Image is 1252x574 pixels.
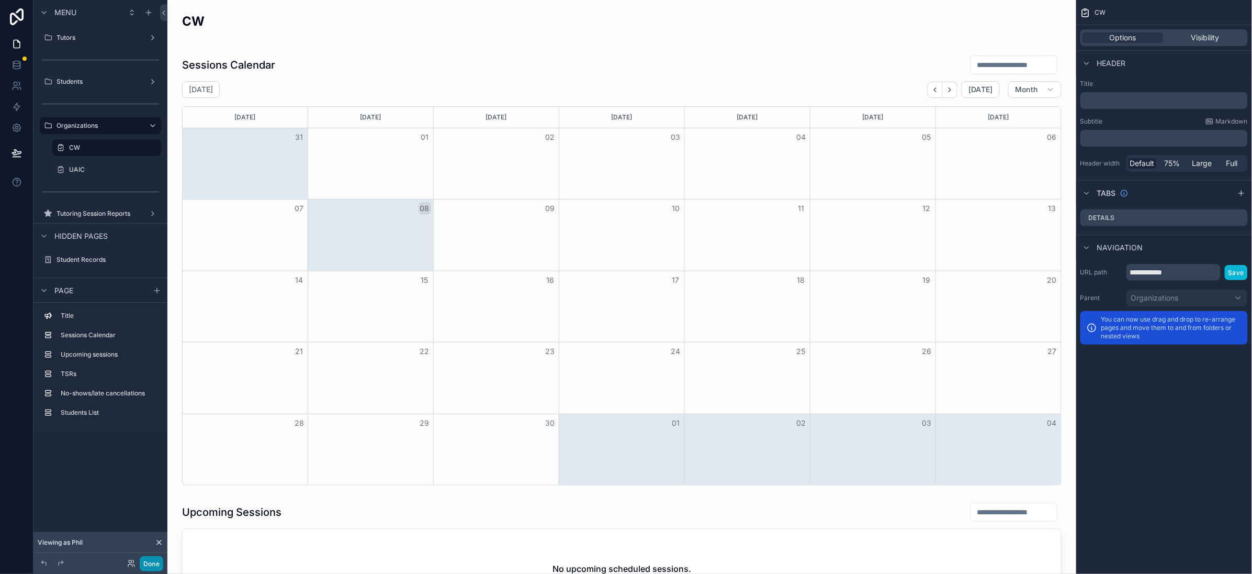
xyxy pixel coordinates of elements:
[33,303,167,432] div: scrollable content
[61,409,157,417] label: Students List
[61,312,157,320] label: Title
[1080,80,1248,88] label: Title
[1097,188,1116,198] span: Tabs
[69,144,155,152] label: CW
[795,131,807,144] button: 04
[1110,32,1136,43] span: Options
[1225,265,1248,280] button: Save
[293,274,306,286] button: 14
[61,389,157,398] label: No-shows/late cancellations
[40,29,161,46] a: Tutors
[61,370,157,378] label: TSRs
[1080,117,1103,126] label: Subtitle
[52,161,161,178] a: UAIC
[1097,242,1143,253] span: Navigation
[1191,32,1220,43] span: Visibility
[1126,289,1248,307] button: Organizations
[40,251,161,268] a: Student Records
[544,202,557,215] button: 09
[40,205,161,222] a: Tutoring Session Reports
[419,202,431,215] button: 08
[1046,131,1058,144] button: 06
[920,345,933,358] button: 26
[1192,158,1212,169] span: Large
[669,131,682,144] button: 03
[54,285,73,296] span: Page
[1095,8,1106,17] span: CW
[61,331,157,339] label: Sessions Calendar
[54,7,76,18] span: Menu
[669,345,682,358] button: 24
[293,202,306,215] button: 07
[419,131,431,144] button: 01
[1046,345,1058,358] button: 27
[1131,293,1179,303] span: Organizations
[52,139,161,156] a: CW
[920,131,933,144] button: 05
[293,345,306,358] button: 21
[795,345,807,358] button: 25
[795,417,807,429] button: 02
[40,117,161,134] a: Organizations
[1080,294,1122,302] label: Parent
[61,350,157,359] label: Upcoming sessions
[140,556,163,571] button: Done
[920,202,933,215] button: 12
[1165,158,1180,169] span: 75%
[544,345,557,358] button: 23
[1080,130,1248,147] div: scrollable content
[69,165,159,174] label: UAIC
[1080,159,1122,168] label: Header width
[38,538,83,547] span: Viewing as Phil
[1080,92,1248,109] div: scrollable content
[1130,158,1155,169] span: Default
[1226,158,1238,169] span: Full
[54,231,108,241] span: Hidden pages
[669,274,682,286] button: 17
[293,131,306,144] button: 31
[544,131,557,144] button: 02
[795,202,807,215] button: 11
[57,122,140,130] label: Organizations
[1046,417,1058,429] button: 04
[1046,202,1058,215] button: 13
[419,417,431,429] button: 29
[1097,58,1126,69] span: Header
[293,417,306,429] button: 28
[419,345,431,358] button: 22
[57,256,159,264] label: Student Records
[669,202,682,215] button: 10
[1101,315,1242,340] p: You can now use drag and drop to re-arrange pages and move them to and from folders or nested views
[1205,117,1248,126] a: Markdown
[544,417,557,429] button: 30
[1046,274,1058,286] button: 20
[419,274,431,286] button: 15
[669,417,682,429] button: 01
[920,417,933,429] button: 03
[40,73,161,90] a: Students
[920,274,933,286] button: 19
[1216,117,1248,126] span: Markdown
[1089,214,1115,222] label: Details
[57,34,144,42] label: Tutors
[795,274,807,286] button: 18
[57,209,144,218] label: Tutoring Session Reports
[57,78,144,86] label: Students
[1080,268,1122,277] label: URL path
[544,274,557,286] button: 16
